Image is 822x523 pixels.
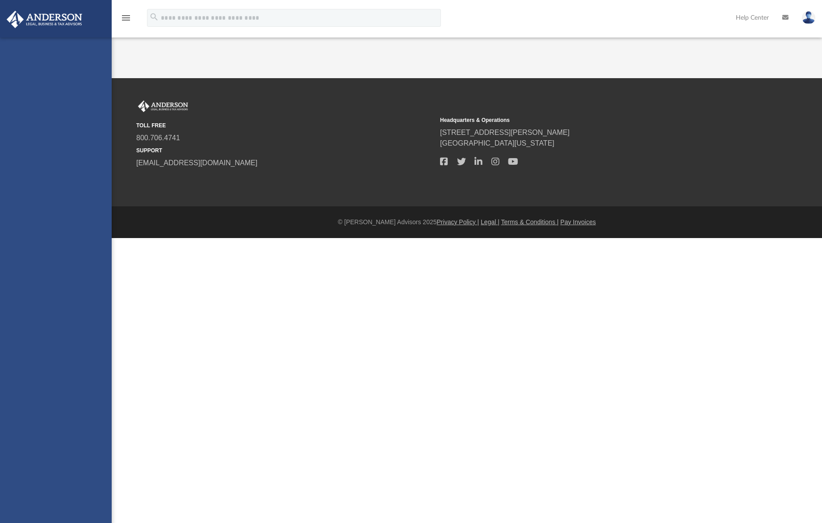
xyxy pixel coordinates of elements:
[4,11,85,28] img: Anderson Advisors Platinum Portal
[121,13,131,23] i: menu
[560,218,596,226] a: Pay Invoices
[112,218,822,227] div: © [PERSON_NAME] Advisors 2025
[440,139,554,147] a: [GEOGRAPHIC_DATA][US_STATE]
[136,159,257,167] a: [EMAIL_ADDRESS][DOMAIN_NAME]
[136,134,180,142] a: 800.706.4741
[440,129,570,136] a: [STREET_ADDRESS][PERSON_NAME]
[136,146,434,155] small: SUPPORT
[440,116,738,124] small: Headquarters & Operations
[136,121,434,130] small: TOLL FREE
[121,17,131,23] a: menu
[136,100,190,112] img: Anderson Advisors Platinum Portal
[802,11,815,24] img: User Pic
[149,12,159,22] i: search
[481,218,499,226] a: Legal |
[437,218,479,226] a: Privacy Policy |
[501,218,559,226] a: Terms & Conditions |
